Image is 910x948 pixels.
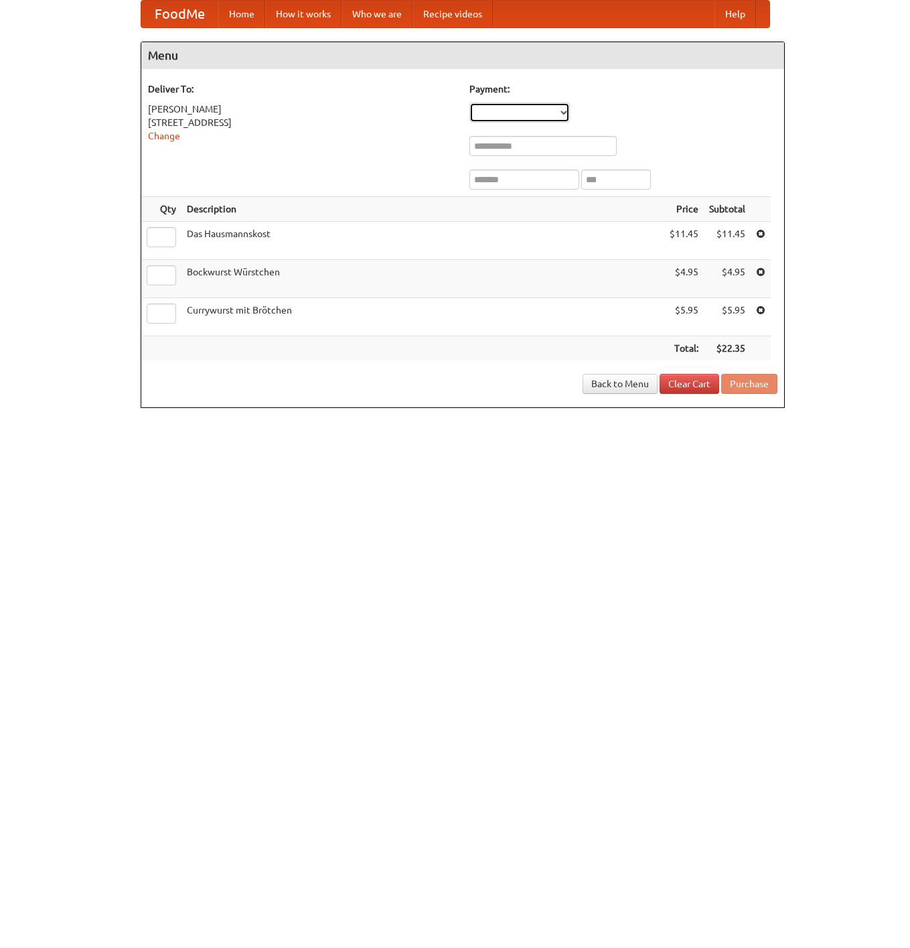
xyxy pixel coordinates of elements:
[714,1,756,27] a: Help
[218,1,265,27] a: Home
[721,374,777,394] button: Purchase
[664,222,704,260] td: $11.45
[664,336,704,361] th: Total:
[660,374,719,394] a: Clear Cart
[148,103,456,116] div: [PERSON_NAME]
[141,197,181,222] th: Qty
[342,1,412,27] a: Who we are
[704,260,751,298] td: $4.95
[141,1,218,27] a: FoodMe
[148,82,456,96] h5: Deliver To:
[664,260,704,298] td: $4.95
[148,131,180,141] a: Change
[181,298,664,336] td: Currywurst mit Brötchen
[148,116,456,129] div: [STREET_ADDRESS]
[664,197,704,222] th: Price
[181,260,664,298] td: Bockwurst Würstchen
[664,298,704,336] td: $5.95
[265,1,342,27] a: How it works
[469,82,777,96] h5: Payment:
[704,336,751,361] th: $22.35
[583,374,658,394] a: Back to Menu
[412,1,493,27] a: Recipe videos
[181,197,664,222] th: Description
[704,197,751,222] th: Subtotal
[704,298,751,336] td: $5.95
[141,42,784,69] h4: Menu
[704,222,751,260] td: $11.45
[181,222,664,260] td: Das Hausmannskost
